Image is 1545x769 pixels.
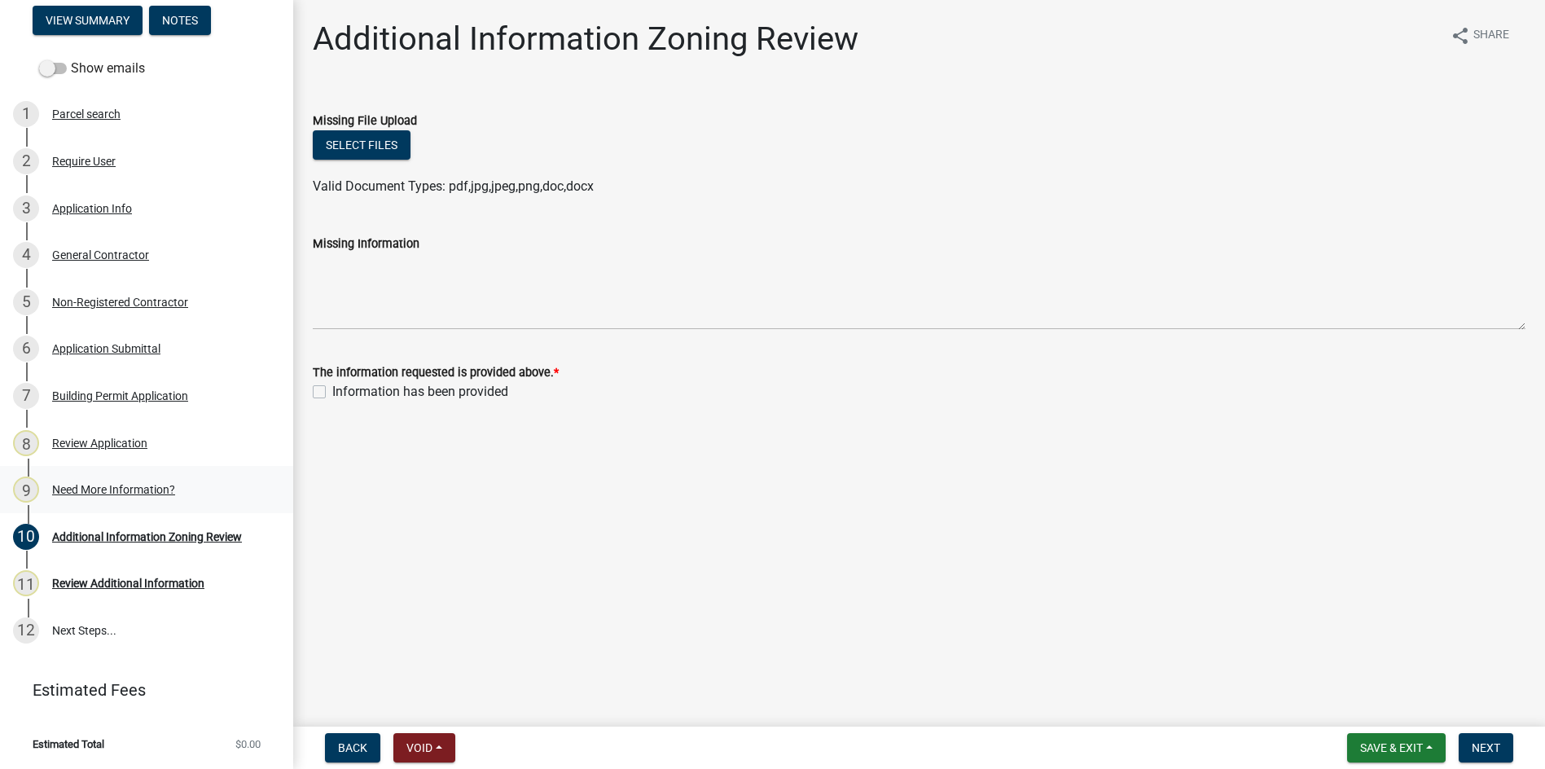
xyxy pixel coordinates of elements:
wm-modal-confirm: Summary [33,15,143,28]
a: Estimated Fees [13,674,267,706]
div: 9 [13,477,39,503]
div: 2 [13,148,39,174]
div: Non-Registered Contractor [52,297,188,308]
span: Void [406,741,432,754]
i: share [1451,26,1470,46]
div: Additional Information Zoning Review [52,531,242,543]
div: 5 [13,289,39,315]
div: 8 [13,430,39,456]
div: Parcel search [52,108,121,120]
button: shareShare [1437,20,1522,51]
label: Missing File Upload [313,116,417,127]
span: $0.00 [235,739,261,749]
span: Back [338,741,367,754]
div: 1 [13,101,39,127]
div: Review Additional Information [52,578,204,589]
button: Save & Exit [1347,733,1446,762]
h1: Additional Information Zoning Review [313,20,858,59]
div: 6 [13,336,39,362]
div: 4 [13,242,39,268]
span: Estimated Total [33,739,104,749]
div: Building Permit Application [52,390,188,402]
button: View Summary [33,6,143,35]
label: The information requested is provided above. [313,367,559,379]
label: Information has been provided [332,382,508,402]
div: 3 [13,196,39,222]
div: Need More Information? [52,484,175,495]
wm-modal-confirm: Notes [149,15,211,28]
div: General Contractor [52,249,149,261]
div: 11 [13,570,39,596]
button: Void [393,733,455,762]
div: Application Submittal [52,343,160,354]
label: Missing Information [313,239,419,250]
label: Show emails [39,59,145,78]
button: Notes [149,6,211,35]
div: Application Info [52,203,132,214]
span: Share [1473,26,1509,46]
div: 7 [13,383,39,409]
span: Save & Exit [1360,741,1423,754]
div: Require User [52,156,116,167]
button: Next [1459,733,1513,762]
span: Next [1472,741,1500,754]
span: Valid Document Types: pdf,jpg,jpeg,png,doc,docx [313,178,594,194]
div: 10 [13,524,39,550]
div: Review Application [52,437,147,449]
div: 12 [13,617,39,644]
button: Select files [313,130,410,160]
button: Back [325,733,380,762]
